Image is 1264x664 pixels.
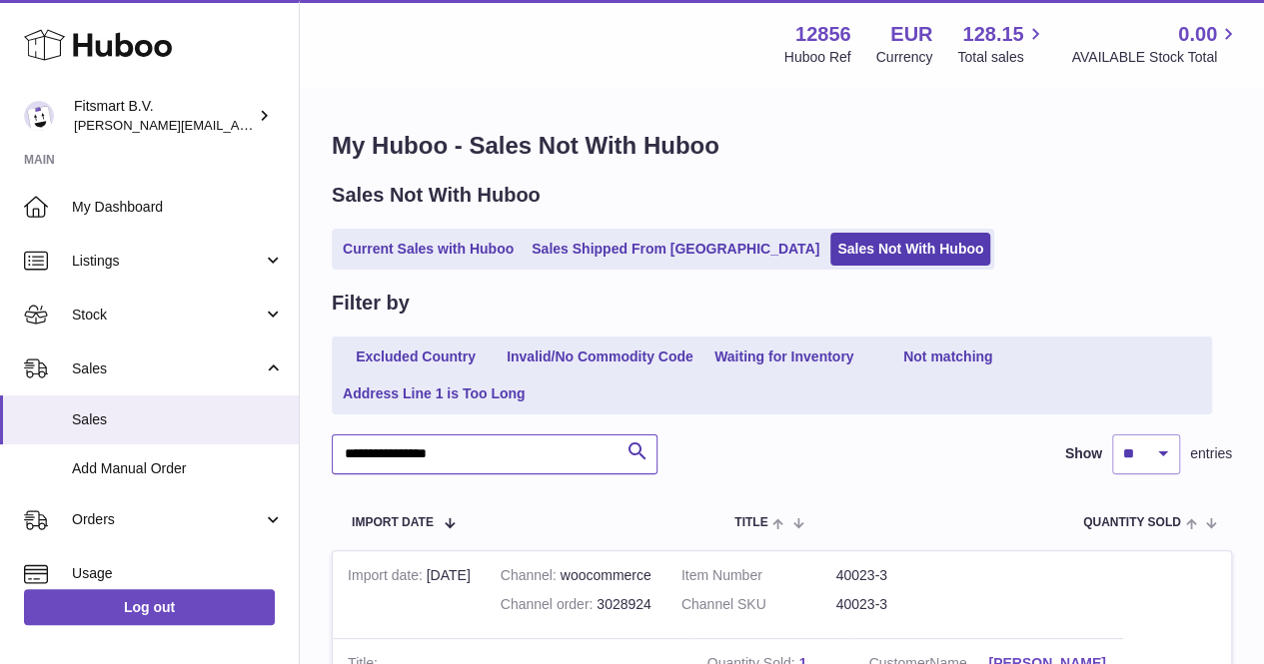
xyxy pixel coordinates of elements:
a: Current Sales with Huboo [336,233,521,266]
a: Sales Shipped From [GEOGRAPHIC_DATA] [525,233,826,266]
img: jonathan@leaderoo.com [24,101,54,131]
a: Log out [24,589,275,625]
a: Invalid/No Commodity Code [500,340,700,373]
strong: EUR [890,21,932,48]
span: Quantity Sold [1083,516,1181,529]
strong: Channel order [501,596,598,617]
span: Add Manual Order [72,459,284,478]
div: woocommerce [501,566,651,585]
td: [DATE] [333,551,486,639]
span: entries [1190,444,1232,463]
strong: 12856 [795,21,851,48]
span: Stock [72,306,263,325]
span: Usage [72,564,284,583]
dd: 40023-3 [835,595,990,614]
div: 3028924 [501,595,651,614]
h1: My Huboo - Sales Not With Huboo [332,130,1232,162]
span: Title [734,516,767,529]
dt: Channel SKU [681,595,836,614]
h2: Filter by [332,290,410,317]
strong: Channel [501,567,561,588]
span: Sales [72,410,284,429]
dd: 40023-3 [835,566,990,585]
a: Not matching [868,340,1028,373]
span: 128.15 [962,21,1023,48]
span: Sales [72,359,263,378]
div: Currency [876,48,933,67]
div: Fitsmart B.V. [74,97,254,135]
span: [PERSON_NAME][EMAIL_ADDRESS][DOMAIN_NAME] [74,117,401,133]
span: Total sales [957,48,1046,67]
strong: Import date [348,567,427,588]
a: 128.15 Total sales [957,21,1046,67]
span: Orders [72,510,263,529]
h2: Sales Not With Huboo [332,182,541,209]
a: Sales Not With Huboo [830,233,990,266]
dt: Item Number [681,566,836,585]
label: Show [1065,444,1102,463]
a: 0.00 AVAILABLE Stock Total [1071,21,1240,67]
span: Import date [352,516,434,529]
span: My Dashboard [72,198,284,217]
span: Listings [72,252,263,271]
span: AVAILABLE Stock Total [1071,48,1240,67]
a: Waiting for Inventory [704,340,864,373]
div: Huboo Ref [784,48,851,67]
span: 0.00 [1178,21,1217,48]
a: Excluded Country [336,340,496,373]
a: Address Line 1 is Too Long [336,377,533,410]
